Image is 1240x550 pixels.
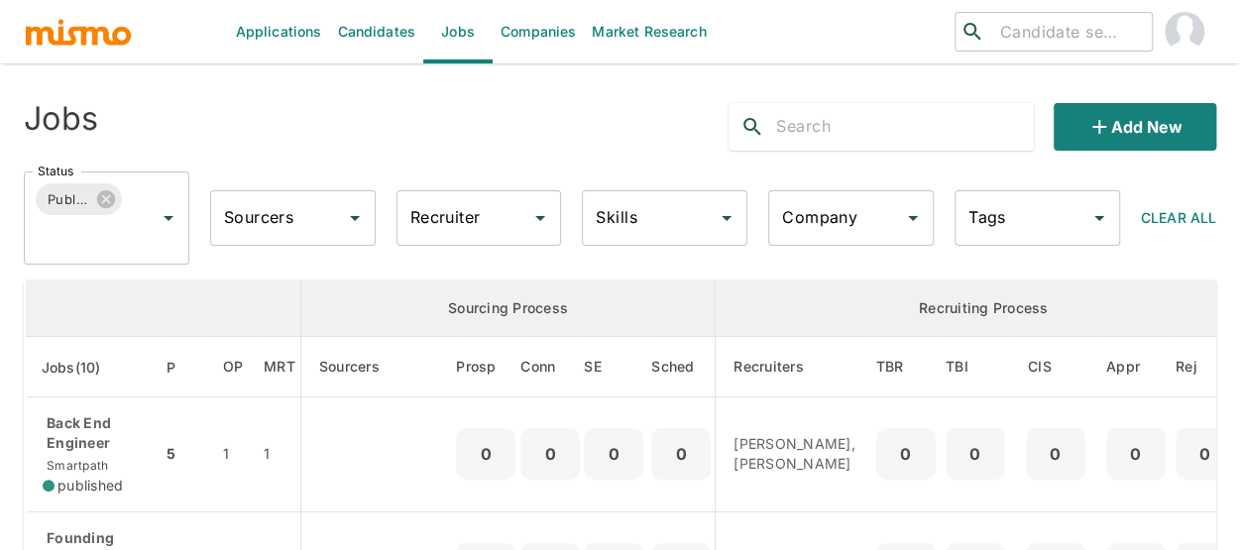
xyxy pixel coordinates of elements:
[1054,103,1216,151] button: Add new
[162,337,206,397] th: Priority
[1101,337,1171,397] th: Approved
[43,458,108,473] span: Smartpath
[155,204,182,232] button: Open
[899,204,927,232] button: Open
[24,17,133,47] img: logo
[300,280,716,337] th: Sourcing Process
[733,434,855,474] p: [PERSON_NAME], [PERSON_NAME]
[713,204,740,232] button: Open
[162,397,206,512] td: 5
[341,204,369,232] button: Open
[464,440,507,468] p: 0
[42,356,127,380] span: Jobs(10)
[1141,209,1216,226] span: Clear All
[526,204,554,232] button: Open
[941,337,1010,397] th: To Be Interviewed
[259,337,300,397] th: Market Research Total
[36,183,122,215] div: Published
[992,18,1144,46] input: Candidate search
[592,440,635,468] p: 0
[1114,440,1158,468] p: 0
[207,397,260,512] td: 1
[776,111,1033,143] input: Search
[36,188,101,211] span: Published
[954,440,997,468] p: 0
[1165,12,1204,52] img: Maia Reyes
[207,337,260,397] th: Open Positions
[520,337,580,397] th: Connections
[57,476,123,495] span: published
[43,413,146,453] p: Back End Engineer
[456,337,520,397] th: Prospects
[528,440,572,468] p: 0
[259,397,300,512] td: 1
[884,440,928,468] p: 0
[38,163,73,179] label: Status
[1184,440,1227,468] p: 0
[1034,440,1077,468] p: 0
[1085,204,1113,232] button: Open
[167,356,201,380] span: P
[647,337,716,397] th: Sched
[24,99,98,139] h4: Jobs
[659,440,703,468] p: 0
[1010,337,1101,397] th: Client Interview Scheduled
[716,337,871,397] th: Recruiters
[871,337,941,397] th: To Be Reviewed
[729,103,776,151] button: search
[300,337,456,397] th: Sourcers
[580,337,647,397] th: Sent Emails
